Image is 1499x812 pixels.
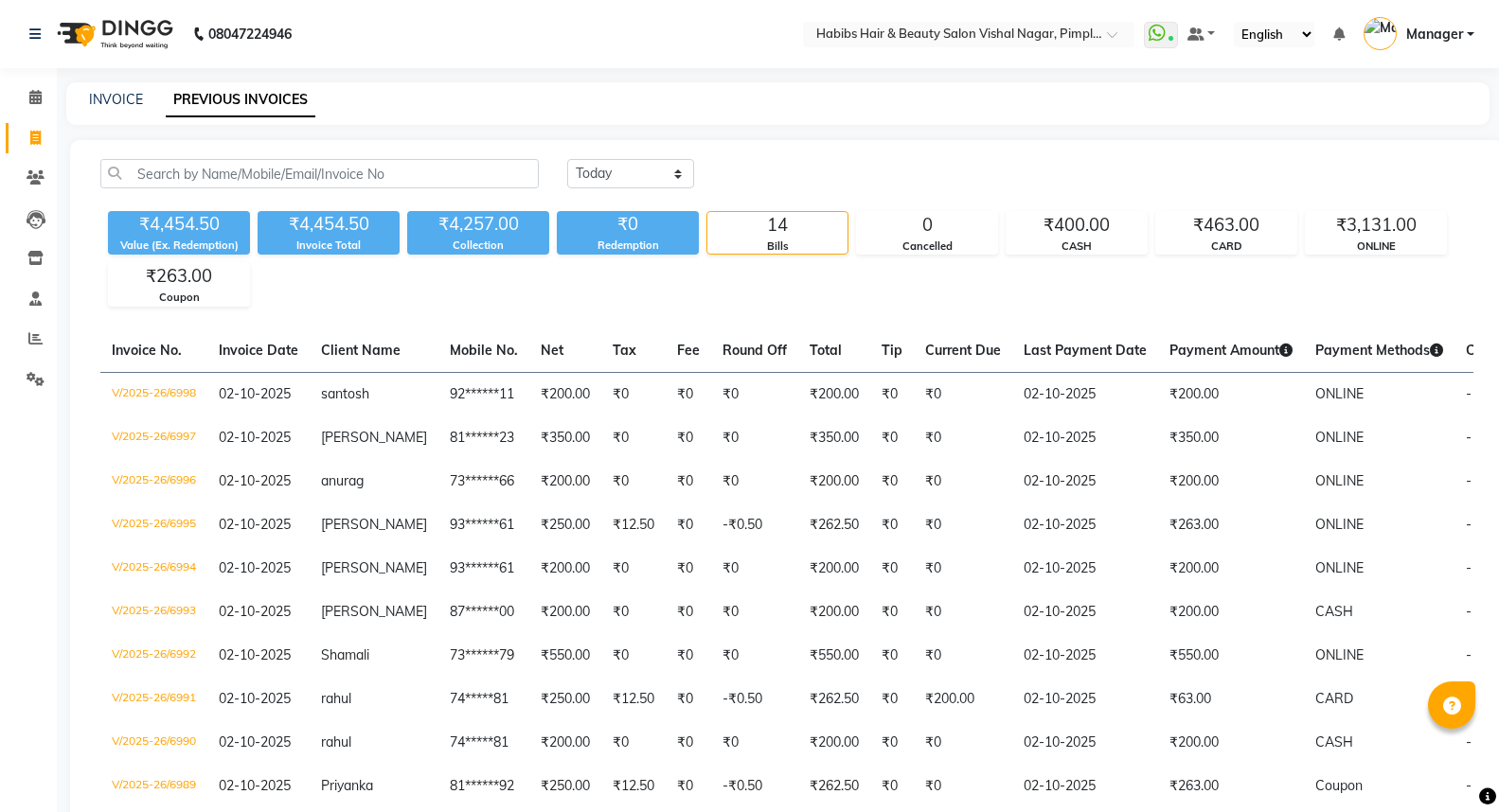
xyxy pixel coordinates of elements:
[666,678,711,721] td: ₹0
[1466,385,1472,402] span: -
[1158,765,1304,808] td: ₹263.00
[666,547,711,591] td: ₹0
[1158,503,1304,547] td: ₹263.00
[100,159,539,188] input: Search by Name/Mobile/Email/Invoice No
[1158,547,1304,591] td: ₹200.00
[1466,516,1472,533] span: -
[1466,429,1472,446] span: -
[219,777,291,794] span: 02-10-2025
[109,263,249,290] div: ₹263.00
[1012,416,1158,460] td: 02-10-2025
[1315,646,1364,663] span: ONLINE
[711,634,798,678] td: ₹0
[666,634,711,678] td: ₹0
[601,547,666,591] td: ₹0
[529,765,601,808] td: ₹250.00
[1315,733,1353,750] span: CASH
[870,591,914,634] td: ₹0
[529,547,601,591] td: ₹200.00
[810,342,842,359] span: Total
[798,634,870,678] td: ₹550.00
[857,238,997,255] div: Cancelled
[1007,212,1147,238] div: ₹400.00
[870,372,914,416] td: ₹0
[529,503,601,547] td: ₹250.00
[1466,603,1472,620] span: -
[321,777,373,794] span: Priyanka
[1419,736,1480,793] iframe: chat widget
[1158,591,1304,634] td: ₹200.00
[798,765,870,808] td: ₹262.50
[666,765,711,808] td: ₹0
[219,646,291,663] span: 02-10-2025
[109,290,249,306] div: Coupon
[321,472,364,489] span: anurag
[321,342,401,359] span: Client Name
[100,634,207,678] td: V/2025-26/6992
[798,416,870,460] td: ₹350.00
[321,559,427,576] span: [PERSON_NAME]
[798,503,870,547] td: ₹262.50
[529,591,601,634] td: ₹200.00
[1158,372,1304,416] td: ₹200.00
[258,211,400,238] div: ₹4,454.50
[914,678,1012,721] td: ₹200.00
[100,765,207,808] td: V/2025-26/6989
[48,8,178,61] img: logo
[677,342,700,359] span: Fee
[100,372,207,416] td: V/2025-26/6998
[219,472,291,489] span: 02-10-2025
[407,238,549,254] div: Collection
[870,678,914,721] td: ₹0
[914,503,1012,547] td: ₹0
[711,460,798,503] td: ₹0
[857,212,997,238] div: 0
[1012,634,1158,678] td: 02-10-2025
[450,342,518,359] span: Mobile No.
[1315,559,1364,576] span: ONLINE
[707,238,848,255] div: Bills
[914,721,1012,765] td: ₹0
[870,721,914,765] td: ₹0
[100,460,207,503] td: V/2025-26/6996
[321,429,427,446] span: [PERSON_NAME]
[1315,777,1363,794] span: Coupon
[870,503,914,547] td: ₹0
[100,721,207,765] td: V/2025-26/6990
[1158,460,1304,503] td: ₹200.00
[1315,603,1353,620] span: CASH
[601,416,666,460] td: ₹0
[112,342,182,359] span: Invoice No.
[870,765,914,808] td: ₹0
[914,765,1012,808] td: ₹0
[1012,460,1158,503] td: 02-10-2025
[1024,342,1147,359] span: Last Payment Date
[1315,472,1364,489] span: ONLINE
[1315,690,1353,707] span: CARD
[529,634,601,678] td: ₹550.00
[1012,678,1158,721] td: 02-10-2025
[321,690,351,707] span: rahul
[666,460,711,503] td: ₹0
[541,342,563,359] span: Net
[1306,212,1446,238] div: ₹3,131.00
[666,503,711,547] td: ₹0
[108,238,250,254] div: Value (Ex. Redemption)
[1158,678,1304,721] td: ₹63.00
[798,591,870,634] td: ₹200.00
[1315,342,1443,359] span: Payment Methods
[1306,238,1446,255] div: ONLINE
[711,678,798,721] td: -₹0.50
[258,238,400,254] div: Invoice Total
[925,342,1001,359] span: Current Due
[870,416,914,460] td: ₹0
[870,460,914,503] td: ₹0
[711,416,798,460] td: ₹0
[601,372,666,416] td: ₹0
[1012,372,1158,416] td: 02-10-2025
[1012,591,1158,634] td: 02-10-2025
[100,678,207,721] td: V/2025-26/6991
[208,8,292,61] b: 08047224946
[711,765,798,808] td: -₹0.50
[601,634,666,678] td: ₹0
